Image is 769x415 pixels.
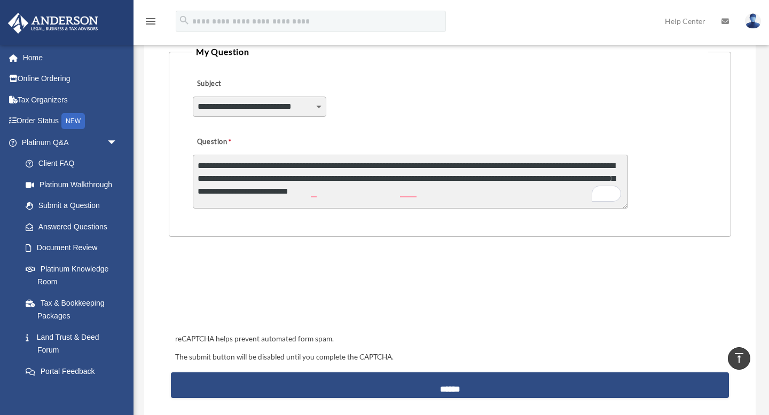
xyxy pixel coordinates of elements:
[15,153,134,174] a: Client FAQ
[61,113,85,129] div: NEW
[745,13,761,29] img: User Pic
[15,216,134,237] a: Answered Questions
[728,347,750,370] a: vertical_align_top
[733,352,746,364] i: vertical_align_top
[172,270,334,312] iframe: reCAPTCHA
[144,15,157,28] i: menu
[7,68,134,90] a: Online Ordering
[15,292,134,326] a: Tax & Bookkeeping Packages
[15,237,134,259] a: Document Review
[5,13,101,34] img: Anderson Advisors Platinum Portal
[193,135,276,150] label: Question
[7,89,134,110] a: Tax Organizers
[7,110,134,132] a: Order StatusNEW
[144,19,157,28] a: menu
[171,351,729,364] div: The submit button will be disabled until you complete the CAPTCHA.
[15,195,128,217] a: Submit a Question
[193,77,294,92] label: Subject
[15,326,134,361] a: Land Trust & Deed Forum
[15,361,134,382] a: Portal Feedback
[107,132,128,154] span: arrow_drop_down
[7,47,134,68] a: Home
[7,132,134,153] a: Platinum Q&Aarrow_drop_down
[178,14,190,26] i: search
[15,258,134,292] a: Platinum Knowledge Room
[192,44,708,59] legend: My Question
[15,174,134,195] a: Platinum Walkthrough
[171,333,729,346] div: reCAPTCHA helps prevent automated form spam.
[193,155,628,209] textarea: To enrich screen reader interactions, please activate Accessibility in Grammarly extension settings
